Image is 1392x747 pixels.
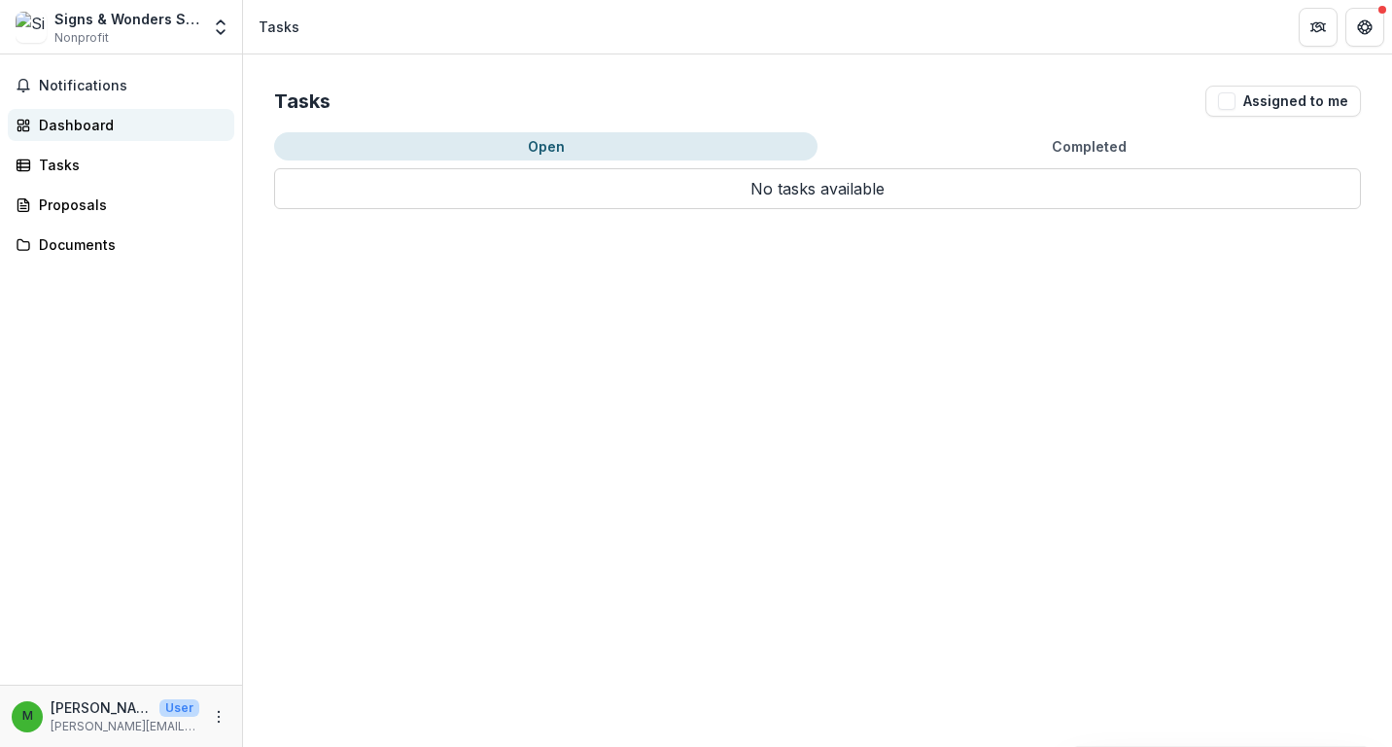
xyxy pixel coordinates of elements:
[259,17,299,37] div: Tasks
[818,132,1361,160] button: Completed
[1345,8,1384,47] button: Get Help
[39,115,219,135] div: Dashboard
[8,70,234,101] button: Notifications
[8,229,234,261] a: Documents
[54,29,109,47] span: Nonprofit
[16,12,47,43] img: Signs & Wonders Sdn Bhd
[22,710,33,723] div: Michelle
[39,155,219,175] div: Tasks
[207,8,234,47] button: Open entity switcher
[39,78,226,94] span: Notifications
[207,705,230,729] button: More
[8,109,234,141] a: Dashboard
[39,234,219,255] div: Documents
[51,718,199,735] p: [PERSON_NAME][EMAIL_ADDRESS][DOMAIN_NAME]
[274,89,331,113] h2: Tasks
[54,9,199,29] div: Signs & Wonders Sdn Bhd
[8,149,234,181] a: Tasks
[1299,8,1338,47] button: Partners
[251,13,307,41] nav: breadcrumb
[159,699,199,717] p: User
[274,132,818,160] button: Open
[8,189,234,221] a: Proposals
[39,195,219,215] div: Proposals
[1205,86,1361,117] button: Assigned to me
[274,168,1361,209] p: No tasks available
[51,697,152,718] p: [PERSON_NAME]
